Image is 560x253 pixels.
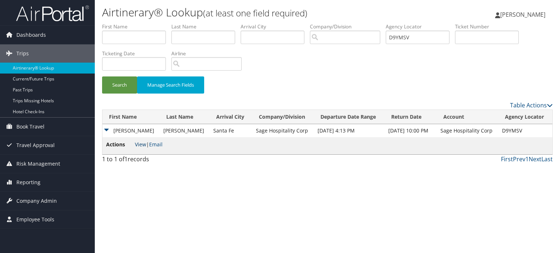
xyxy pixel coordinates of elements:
label: Ticketing Date [102,50,171,57]
button: Search [102,76,137,94]
td: [DATE] 10:00 PM [385,124,437,137]
th: Company/Division [252,110,314,124]
a: First [501,155,513,163]
label: First Name [102,23,171,30]
label: Company/Division [310,23,386,30]
small: (at least one field required) [203,7,307,19]
label: Agency Locator [386,23,455,30]
td: D9YMSV [498,124,552,137]
th: Last Name: activate to sort column ascending [160,110,210,124]
span: Risk Management [16,155,60,173]
td: [DATE] 4:13 PM [314,124,385,137]
a: Table Actions [510,101,553,109]
span: [PERSON_NAME] [500,11,545,19]
td: Sage Hospitality Corp [437,124,498,137]
span: 1 [124,155,128,163]
td: [PERSON_NAME] [160,124,210,137]
h1: Airtinerary® Lookup [102,5,402,20]
button: Manage Search Fields [137,76,204,94]
label: Last Name [171,23,241,30]
span: Book Travel [16,118,44,136]
a: Next [529,155,541,163]
th: Return Date: activate to sort column ascending [385,110,437,124]
a: View [135,141,146,148]
td: Santa Fe [210,124,252,137]
td: Sage Hospitality Corp [252,124,314,137]
label: Arrival City [241,23,310,30]
img: airportal-logo.png [16,5,89,22]
label: Airline [171,50,247,57]
span: Company Admin [16,192,57,210]
a: [PERSON_NAME] [495,4,553,25]
span: Actions [106,141,133,149]
a: Email [149,141,163,148]
th: Agency Locator: activate to sort column ascending [498,110,552,124]
span: | [135,141,163,148]
span: Reporting [16,173,40,191]
a: Last [541,155,553,163]
td: [PERSON_NAME] [102,124,160,137]
span: Trips [16,44,29,63]
th: Account: activate to sort column ascending [437,110,498,124]
span: Employee Tools [16,210,54,229]
span: Dashboards [16,26,46,44]
label: Ticket Number [455,23,524,30]
th: Arrival City: activate to sort column ascending [210,110,252,124]
span: Travel Approval [16,136,55,154]
a: 1 [525,155,529,163]
a: Prev [513,155,525,163]
th: First Name: activate to sort column ascending [102,110,160,124]
div: 1 to 1 of records [102,155,207,167]
th: Departure Date Range: activate to sort column ascending [314,110,385,124]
